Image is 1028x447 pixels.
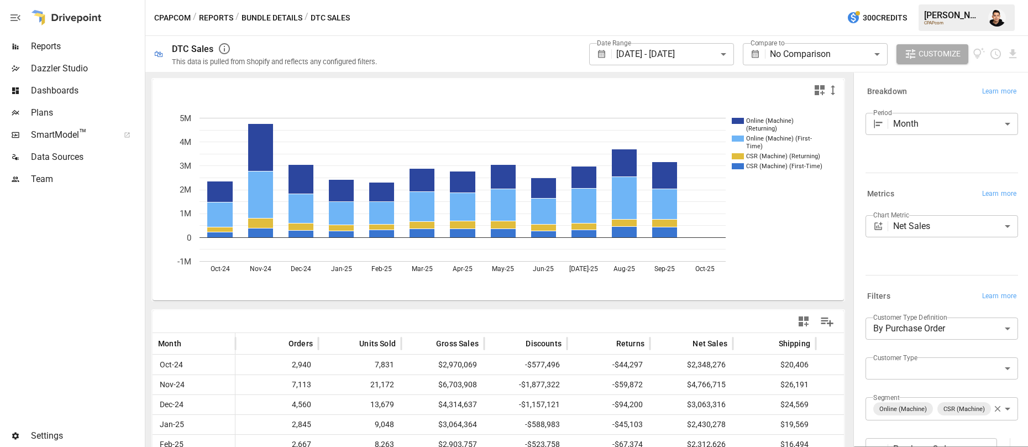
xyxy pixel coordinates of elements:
div: / [235,11,239,25]
div: By Purchase Order [866,318,1018,340]
span: $2,970,069 [407,355,479,375]
span: 4,560 [241,395,313,414]
span: $2,430,278 [655,415,727,434]
button: Manage Columns [815,309,840,334]
button: Sort [600,336,615,351]
label: Date Range [597,38,631,48]
span: -$1,877,322 [490,375,562,394]
div: [DATE] - [DATE] [616,43,733,65]
text: -1M [177,257,191,267]
span: $23,958 [821,355,893,375]
button: 300Credits [842,8,911,28]
button: Customize [896,44,968,64]
div: 🛍 [154,49,163,59]
label: Period [873,108,892,117]
text: Jun-25 [533,265,554,273]
button: View documentation [973,44,985,64]
span: Dec-24 [158,395,229,414]
span: SmartModel [31,128,112,142]
span: Orders [289,338,313,349]
span: Plans [31,106,143,119]
span: $3,063,316 [655,395,727,414]
span: 2,940 [241,355,313,375]
button: Bundle Details [242,11,302,25]
div: DTC Sales [172,44,213,54]
text: 4M [180,137,191,147]
button: Schedule report [989,48,1002,60]
span: Dazzler Studio [31,62,143,75]
span: $19,569 [738,415,810,434]
text: 0 [187,233,191,243]
button: Sort [272,336,287,351]
span: -$59,872 [573,375,644,394]
h6: Breakdown [867,86,907,98]
span: 13,679 [324,395,396,414]
label: Segment [873,393,899,402]
button: Download report [1006,48,1019,60]
text: 1M [180,209,191,219]
div: This data is pulled from Shopify and reflects any configured filters. [172,58,377,66]
button: Francisco Sanchez [982,2,1013,33]
span: 7,831 [324,355,396,375]
text: Sep-25 [654,265,675,273]
button: Sort [343,336,358,351]
span: 7,113 [241,375,313,394]
span: 2,845 [241,415,313,434]
span: $26,191 [738,375,810,394]
span: -$94,200 [573,395,644,414]
span: Returns [616,338,644,349]
button: Sort [762,336,778,351]
h6: Filters [867,290,890,303]
div: CPAPcom [924,20,982,25]
text: CSR (Machine) (First-Time) [746,163,822,170]
span: Shipping [779,338,810,349]
span: Month [158,338,181,349]
div: No Comparison [770,43,887,65]
span: CSR (Machine) [939,403,989,415]
button: Sort [676,336,691,351]
button: CPAPcom [154,11,191,25]
span: Learn more [982,189,1016,200]
text: Aug-25 [613,265,635,273]
div: Net Sales [893,215,1018,237]
button: Reports [199,11,233,25]
span: Learn more [982,86,1016,97]
span: $48,868 [821,375,893,394]
div: / [193,11,197,25]
text: Oct-24 [211,265,230,273]
text: 2M [180,185,191,195]
text: Mar-25 [412,265,433,273]
button: Sort [182,336,198,351]
span: 9,048 [324,415,396,434]
text: Online (Machine) [746,117,794,124]
button: Sort [419,336,435,351]
span: $2,348,276 [655,355,727,375]
span: Nov-24 [158,375,229,394]
label: Chart Metric [873,210,909,220]
span: -$45,103 [573,415,644,434]
text: Time) [746,143,763,150]
span: Oct-24 [158,355,229,375]
span: ™ [79,127,87,141]
img: Francisco Sanchez [988,9,1006,27]
text: 3M [180,161,191,171]
span: Team [31,173,143,186]
span: Learn more [982,291,1016,302]
span: -$577,496 [490,355,562,375]
label: Compare to [751,38,785,48]
span: $24,569 [738,395,810,414]
span: $3,064,364 [407,415,479,434]
span: Customize [919,47,961,61]
span: $6,703,908 [407,375,479,394]
span: $4,766,715 [655,375,727,394]
text: Online (Machine) (First- [746,135,812,142]
span: Net Sales [693,338,727,349]
span: Online (Machine) [875,403,931,415]
span: Settings [31,429,143,443]
svg: A chart. [153,101,827,300]
text: Dec-24 [291,265,311,273]
span: $20,406 [738,355,810,375]
text: May-25 [492,265,514,273]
